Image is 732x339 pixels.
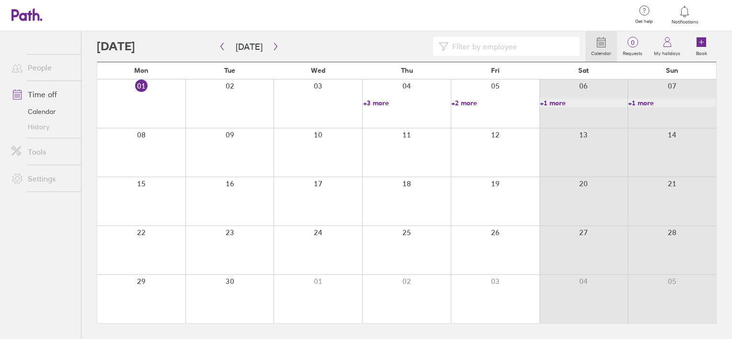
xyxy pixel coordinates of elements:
a: Notifications [669,5,700,25]
label: Book [690,48,713,56]
a: Time off [4,85,81,104]
span: Sat [578,67,589,74]
button: [DATE] [228,39,270,55]
a: Book [686,31,717,62]
a: Tools [4,142,81,161]
span: Notifications [669,19,700,25]
a: Calendar [4,104,81,119]
a: +3 more [363,99,451,107]
a: My holidays [648,31,686,62]
span: 0 [617,39,648,46]
a: +2 more [451,99,539,107]
a: 0Requests [617,31,648,62]
a: History [4,119,81,135]
span: Wed [311,67,325,74]
span: Mon [134,67,149,74]
span: Tue [224,67,235,74]
a: +1 more [628,99,716,107]
input: Filter by employee [448,37,574,56]
label: Calendar [585,48,617,56]
span: Thu [401,67,413,74]
label: My holidays [648,48,686,56]
a: Settings [4,169,81,188]
span: Fri [491,67,500,74]
span: Sun [666,67,678,74]
a: +1 more [540,99,628,107]
a: Calendar [585,31,617,62]
span: Get help [629,19,660,24]
a: People [4,58,81,77]
label: Requests [617,48,648,56]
